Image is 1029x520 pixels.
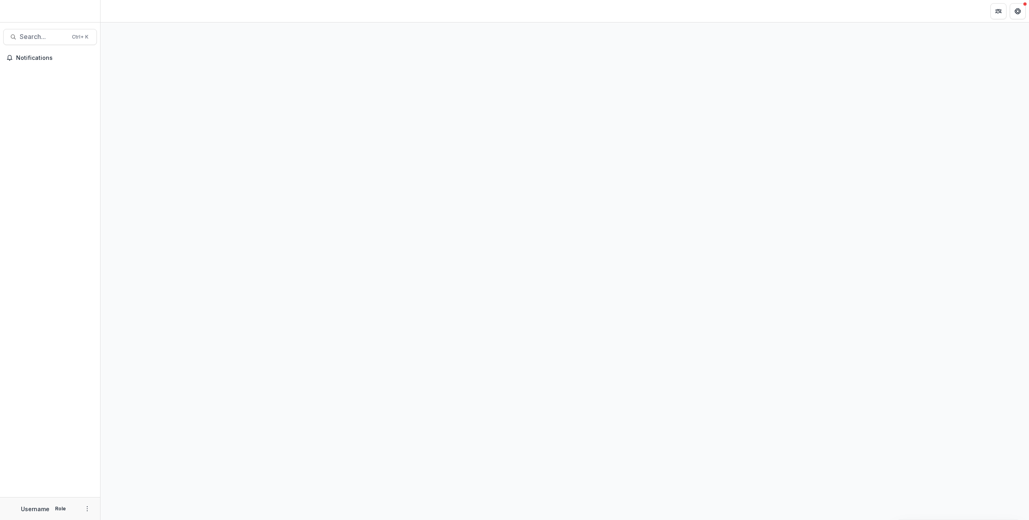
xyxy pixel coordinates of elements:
p: Role [53,505,68,512]
button: Notifications [3,51,97,64]
div: Ctrl + K [70,33,90,41]
p: Username [21,505,49,513]
button: Search... [3,29,97,45]
button: Partners [990,3,1006,19]
span: Notifications [16,55,94,61]
span: Search... [20,33,67,41]
button: Get Help [1010,3,1026,19]
button: More [82,504,92,514]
